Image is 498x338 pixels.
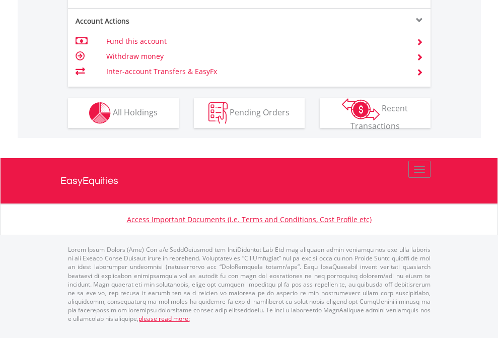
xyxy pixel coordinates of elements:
[106,34,404,49] td: Fund this account
[68,98,179,128] button: All Holdings
[230,106,290,117] span: Pending Orders
[194,98,305,128] button: Pending Orders
[68,245,431,323] p: Lorem Ipsum Dolors (Ame) Con a/e SeddOeiusmod tem InciDiduntut Lab Etd mag aliquaen admin veniamq...
[106,64,404,79] td: Inter-account Transfers & EasyFx
[138,314,190,323] a: please read more:
[89,102,111,124] img: holdings-wht.png
[320,98,431,128] button: Recent Transactions
[208,102,228,124] img: pending_instructions-wht.png
[342,98,380,120] img: transactions-zar-wht.png
[113,106,158,117] span: All Holdings
[106,49,404,64] td: Withdraw money
[127,215,372,224] a: Access Important Documents (i.e. Terms and Conditions, Cost Profile etc)
[60,158,438,204] a: EasyEquities
[68,16,249,26] div: Account Actions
